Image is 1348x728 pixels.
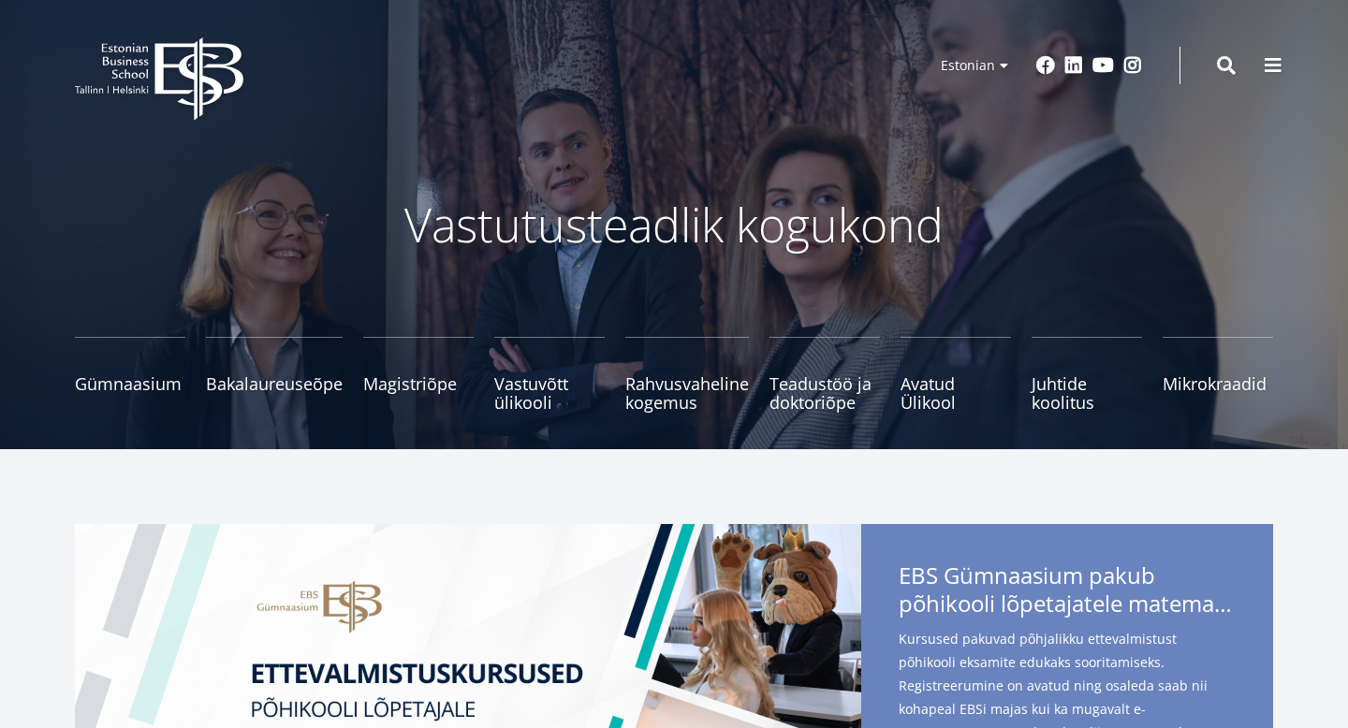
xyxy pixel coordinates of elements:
[1092,56,1114,75] a: Youtube
[1123,56,1142,75] a: Instagram
[178,197,1170,253] p: Vastutusteadlik kogukond
[75,337,185,412] a: Gümnaasium
[1036,56,1055,75] a: Facebook
[625,374,749,412] span: Rahvusvaheline kogemus
[1064,56,1083,75] a: Linkedin
[769,337,880,412] a: Teadustöö ja doktoriõpe
[899,561,1236,623] span: EBS Gümnaasium pakub
[769,374,880,412] span: Teadustöö ja doktoriõpe
[363,337,474,412] a: Magistriõpe
[1163,374,1273,393] span: Mikrokraadid
[1032,337,1142,412] a: Juhtide koolitus
[494,337,605,412] a: Vastuvõtt ülikooli
[899,590,1236,618] span: põhikooli lõpetajatele matemaatika- ja eesti keele kursuseid
[206,374,343,393] span: Bakalaureuseõpe
[363,374,474,393] span: Magistriõpe
[494,374,605,412] span: Vastuvõtt ülikooli
[75,374,185,393] span: Gümnaasium
[625,337,749,412] a: Rahvusvaheline kogemus
[901,374,1011,412] span: Avatud Ülikool
[1163,337,1273,412] a: Mikrokraadid
[901,337,1011,412] a: Avatud Ülikool
[206,337,343,412] a: Bakalaureuseõpe
[1032,374,1142,412] span: Juhtide koolitus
